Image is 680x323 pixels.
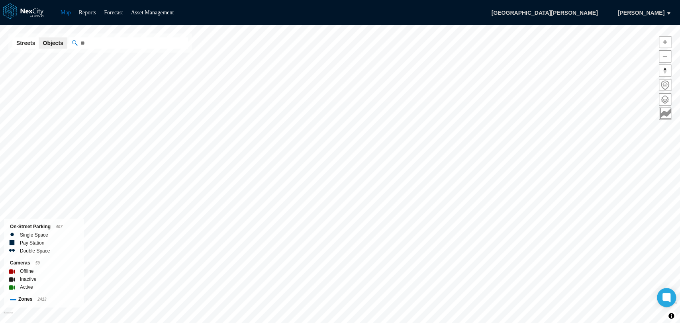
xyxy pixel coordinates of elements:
button: Zoom in [659,36,671,48]
button: Zoom out [659,50,671,63]
label: Inactive [20,275,36,283]
span: Objects [43,39,63,47]
button: Reset bearing to north [659,65,671,77]
label: Double Space [20,247,50,255]
label: Single Space [20,231,48,239]
span: Streets [16,39,35,47]
button: [PERSON_NAME] [609,6,673,20]
div: On-Street Parking [10,223,78,231]
span: [GEOGRAPHIC_DATA][PERSON_NAME] [483,6,606,20]
label: Offline [20,267,33,275]
button: Key metrics [659,108,671,120]
button: Home [659,79,671,91]
a: Mapbox homepage [4,311,13,321]
button: Layers management [659,93,671,106]
span: [PERSON_NAME] [618,9,664,17]
span: Toggle attribution [669,311,674,320]
span: Zoom out [659,51,671,62]
div: Zones [10,295,78,303]
span: 2413 [37,297,46,301]
span: 59 [35,261,40,265]
button: Streets [12,37,39,49]
a: Asset Management [131,10,174,16]
button: Toggle attribution [666,311,676,321]
span: Reset bearing to north [659,65,671,76]
span: 407 [56,225,63,229]
label: Active [20,283,33,291]
label: Pay Station [20,239,44,247]
a: Map [61,10,71,16]
div: Cameras [10,259,78,267]
a: Forecast [104,10,123,16]
a: Reports [79,10,96,16]
button: Objects [39,37,67,49]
